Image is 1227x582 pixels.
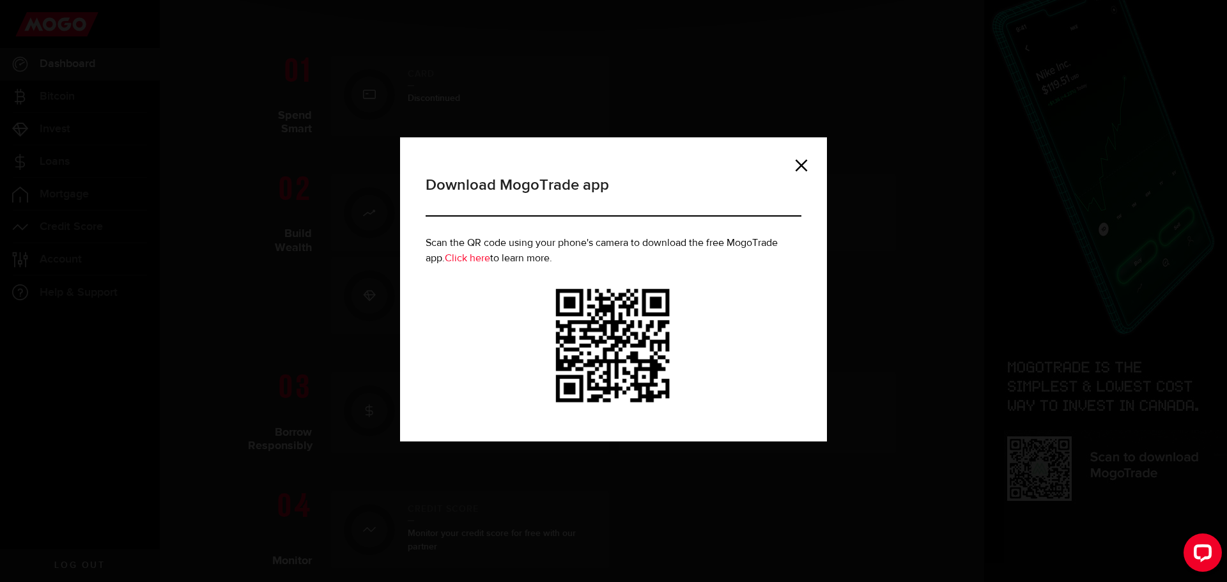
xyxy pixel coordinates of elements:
[426,238,778,264] span: Scan the QR code using your phone's camera to download the free MogoTrade app. to learn more.
[445,254,490,264] a: Click here
[1173,528,1227,582] iframe: LiveChat chat widget
[552,286,675,406] img: trade-qr.png
[426,174,801,217] h1: Download MogoTrade app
